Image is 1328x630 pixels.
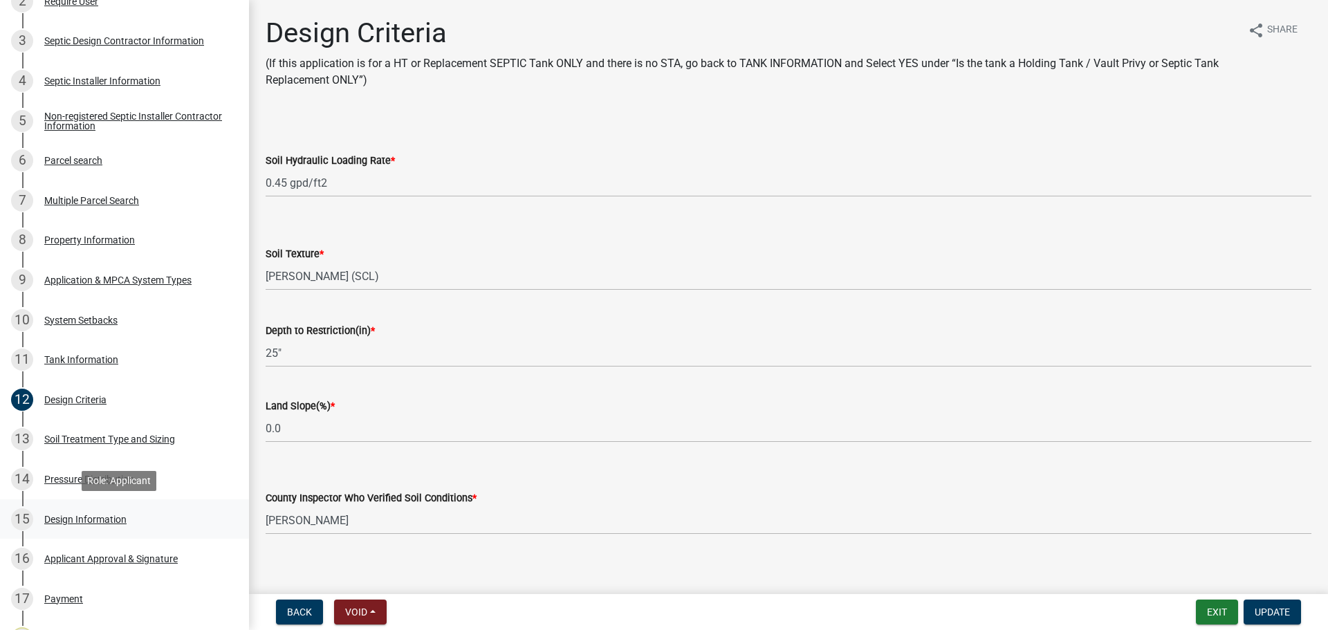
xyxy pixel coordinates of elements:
div: Tank Information [44,355,118,364]
div: 8 [11,229,33,251]
div: 13 [11,428,33,450]
h1: Design Criteria [266,17,1237,50]
div: Septic Installer Information [44,76,160,86]
div: 9 [11,269,33,291]
div: 14 [11,468,33,490]
div: 4 [11,70,33,92]
div: Multiple Parcel Search [44,196,139,205]
button: shareShare [1237,17,1309,44]
div: 12 [11,389,33,411]
i: share [1248,22,1264,39]
button: Update [1244,600,1301,624]
div: Payment [44,594,83,604]
div: 10 [11,309,33,331]
div: Septic Design Contractor Information [44,36,204,46]
div: Property Information [44,235,135,245]
button: Back [276,600,323,624]
div: Role: Applicant [82,471,156,491]
div: Design Information [44,515,127,524]
span: Back [287,606,312,618]
label: Land Slope(%) [266,402,335,411]
div: Design Criteria [44,395,107,405]
label: County Inspector Who Verified Soil Conditions [266,494,477,503]
div: Non-registered Septic Installer Contractor Information [44,111,227,131]
label: Soil Texture [266,250,324,259]
div: 11 [11,349,33,371]
label: Depth to Restriction(in) [266,326,375,336]
button: Void [334,600,387,624]
div: 16 [11,548,33,570]
div: Application & MPCA System Types [44,275,192,285]
div: 3 [11,30,33,52]
button: Exit [1196,600,1238,624]
p: (If this application is for a HT or Replacement SEPTIC Tank ONLY and there is no STA, go back to ... [266,55,1237,89]
span: Void [345,606,367,618]
span: Update [1255,606,1290,618]
div: 15 [11,508,33,530]
div: 6 [11,149,33,172]
div: Soil Treatment Type and Sizing [44,434,175,444]
label: Soil Hydraulic Loading Rate [266,156,395,166]
div: Pressure Distribution [44,474,134,484]
div: System Setbacks [44,315,118,325]
div: Parcel search [44,156,102,165]
div: Applicant Approval & Signature [44,554,178,564]
div: 7 [11,189,33,212]
div: 17 [11,588,33,610]
span: Share [1267,22,1298,39]
div: 5 [11,110,33,132]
